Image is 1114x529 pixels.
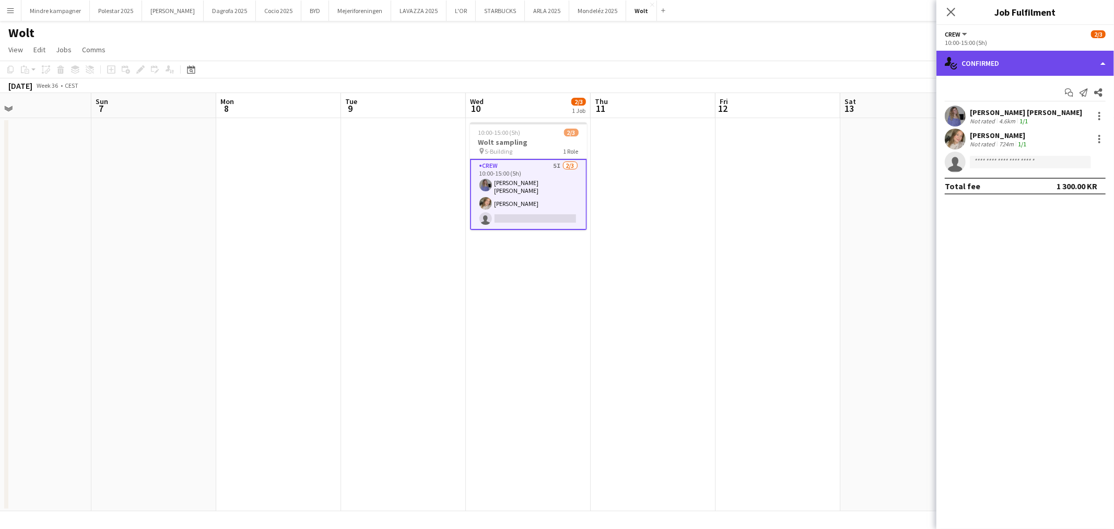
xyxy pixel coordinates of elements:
span: Sat [845,97,856,106]
span: Mon [220,97,234,106]
span: 2/3 [1091,30,1106,38]
span: 11 [593,102,608,114]
span: Week 36 [34,82,61,89]
div: CEST [65,82,78,89]
button: Mejeriforeningen [329,1,391,21]
div: [DATE] [8,80,32,91]
div: Total fee [945,181,980,191]
button: Mondeléz 2025 [569,1,626,21]
div: [PERSON_NAME] [PERSON_NAME] [970,108,1082,117]
a: Jobs [52,43,76,56]
span: Fri [720,97,728,106]
span: 8 [219,102,234,114]
div: Confirmed [936,51,1114,76]
span: 9 [344,102,357,114]
span: Tue [345,97,357,106]
span: Jobs [56,45,72,54]
div: 724m [997,140,1016,148]
div: 10:00-15:00 (5h) [945,39,1106,47]
span: 2/3 [571,98,586,106]
span: 10 [468,102,484,114]
span: Sun [96,97,108,106]
span: 13 [843,102,856,114]
button: BYD [301,1,329,21]
button: Dagrofa 2025 [204,1,256,21]
h1: Wolt [8,25,34,41]
span: S-Building [485,147,513,155]
span: 7 [94,102,108,114]
div: [PERSON_NAME] [970,131,1028,140]
button: STARBUCKS [476,1,525,21]
button: Polestar 2025 [90,1,142,21]
span: View [8,45,23,54]
span: Wed [470,97,484,106]
button: Wolt [626,1,657,21]
button: [PERSON_NAME] [142,1,204,21]
a: Edit [29,43,50,56]
div: 1 300.00 KR [1057,181,1097,191]
button: Cocio 2025 [256,1,301,21]
a: Comms [78,43,110,56]
button: ARLA 2025 [525,1,569,21]
app-skills-label: 1/1 [1019,117,1028,125]
button: Crew [945,30,969,38]
span: Edit [33,45,45,54]
button: Mindre kampagner [21,1,90,21]
app-skills-label: 1/1 [1018,140,1026,148]
span: 12 [718,102,728,114]
app-card-role: Crew5I2/310:00-15:00 (5h)[PERSON_NAME] [PERSON_NAME][PERSON_NAME] [470,159,587,230]
span: 1 Role [564,147,579,155]
div: 1 Job [572,107,585,114]
div: Not rated [970,140,997,148]
h3: Job Fulfilment [936,5,1114,19]
div: Not rated [970,117,997,125]
a: View [4,43,27,56]
div: 4.6km [997,117,1017,125]
span: Thu [595,97,608,106]
span: Crew [945,30,960,38]
button: L'OR [447,1,476,21]
span: Comms [82,45,105,54]
button: LAVAZZA 2025 [391,1,447,21]
h3: Wolt sampling [470,137,587,147]
span: 2/3 [564,129,579,136]
span: 10:00-15:00 (5h) [478,129,521,136]
app-job-card: 10:00-15:00 (5h)2/3Wolt sampling S-Building1 RoleCrew5I2/310:00-15:00 (5h)[PERSON_NAME] [PERSON_N... [470,122,587,230]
